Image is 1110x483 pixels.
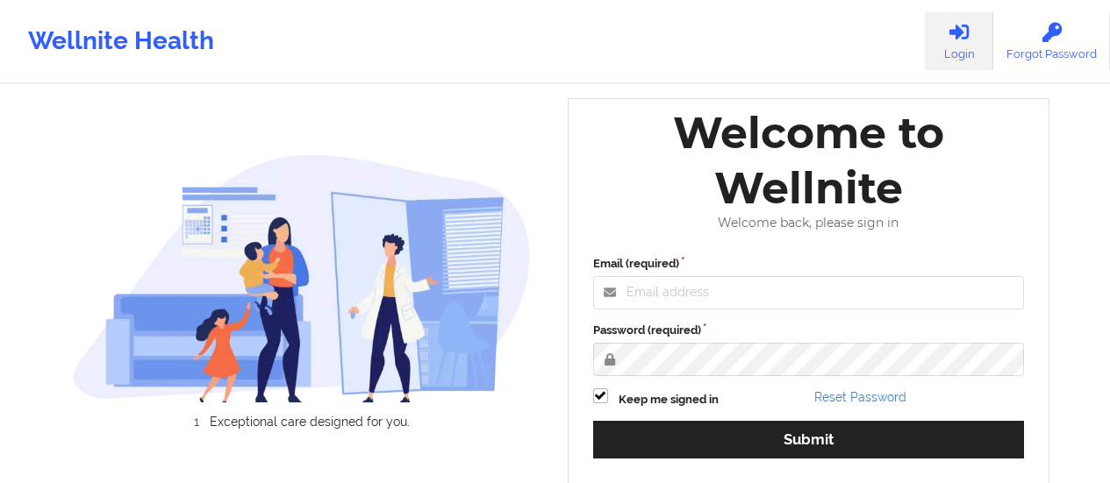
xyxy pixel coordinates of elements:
a: Login [925,12,993,70]
button: Submit [593,421,1025,458]
div: Welcome to Wellnite [581,105,1037,216]
a: Reset Password [814,390,906,404]
li: Exceptional care designed for you. [89,415,531,429]
a: Forgot Password [993,12,1110,70]
div: Welcome back, please sign in [581,216,1037,231]
label: Password (required) [593,322,1025,339]
input: Email address [593,276,1025,309]
img: wellnite-auth-hero_200.c722682e.png [73,153,531,402]
label: Email (required) [593,255,1025,273]
label: Keep me signed in [619,391,719,408]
